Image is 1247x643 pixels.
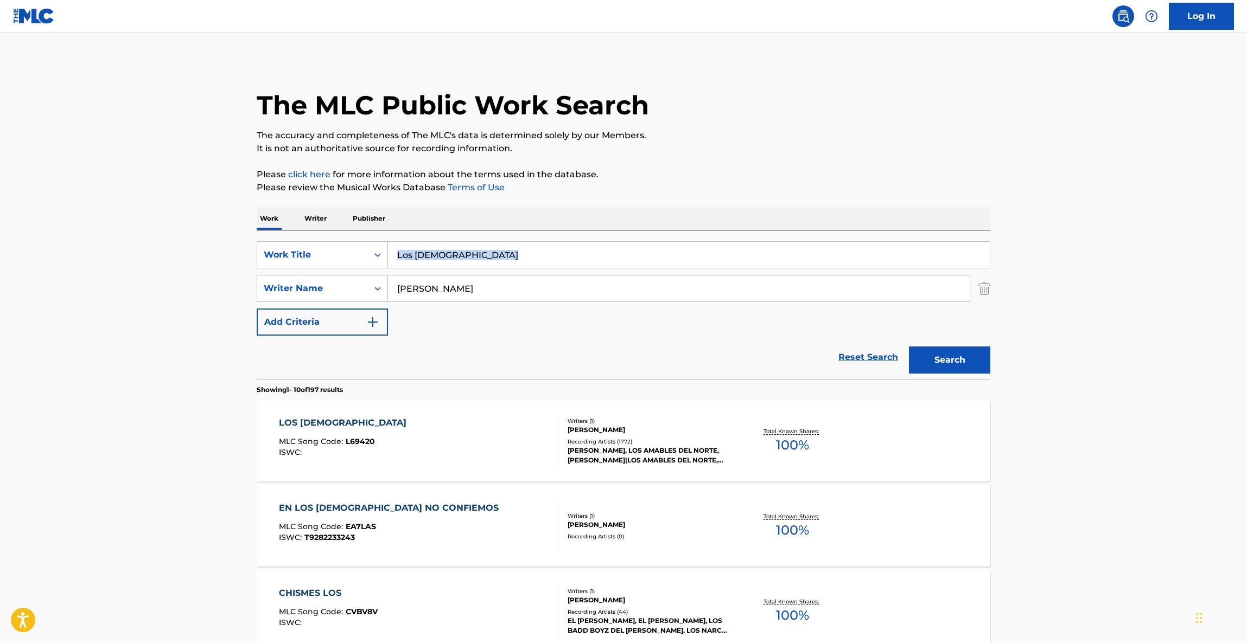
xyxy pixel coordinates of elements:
a: Terms of Use [446,182,505,192]
span: MLC Song Code : [279,522,346,531]
span: EA7LAS [346,522,376,531]
div: CHISMES LOS [279,587,378,600]
a: click here [288,169,330,179]
div: Recording Artists ( 0 ) [568,532,731,541]
button: Search [909,346,990,374]
button: Add Criteria [257,308,388,336]
div: Recording Artists ( 1772 ) [568,438,731,446]
div: Help [1141,5,1162,27]
p: Work [257,207,282,230]
p: Please review the Musical Works Database [257,181,990,194]
p: It is not an authoritative source for recording information. [257,142,990,155]
span: T9282233243 [304,532,355,542]
span: CVBV8V [346,607,378,616]
a: Log In [1169,3,1234,30]
div: EL [PERSON_NAME], EL [PERSON_NAME], LOS BADD BOYZ DEL [PERSON_NAME], LOS NARCOS DE S.L.P, EL TIGR... [568,616,731,635]
p: Please for more information about the terms used in the database. [257,168,990,181]
h1: The MLC Public Work Search [257,89,649,121]
span: MLC Song Code : [279,607,346,616]
span: MLC Song Code : [279,436,346,446]
img: MLC Logo [13,8,55,24]
div: Writers ( 1 ) [568,587,731,595]
div: [PERSON_NAME] [568,595,731,605]
div: [PERSON_NAME] [568,520,731,530]
p: The accuracy and completeness of The MLC's data is determined solely by our Members. [257,129,990,142]
form: Search Form [257,241,990,379]
div: Drag [1196,602,1203,634]
div: [PERSON_NAME] [568,425,731,435]
span: 100 % [776,520,809,540]
div: EN LOS [DEMOGRAPHIC_DATA] NO CONFIEMOS [279,501,504,515]
a: LOS [DEMOGRAPHIC_DATA]MLC Song Code:L69420ISWC:Writers (1)[PERSON_NAME]Recording Artists (1772)[P... [257,400,990,481]
a: EN LOS [DEMOGRAPHIC_DATA] NO CONFIEMOSMLC Song Code:EA7LASISWC:T9282233243Writers (1)[PERSON_NAME... [257,485,990,567]
div: Writers ( 1 ) [568,512,731,520]
span: ISWC : [279,447,304,457]
img: search [1117,10,1130,23]
a: Public Search [1112,5,1134,27]
div: Work Title [264,248,361,261]
p: Showing 1 - 10 of 197 results [257,385,343,395]
a: Reset Search [833,345,904,369]
div: Writers ( 1 ) [568,417,731,425]
div: [PERSON_NAME], LOS AMABLES DEL NORTE, [PERSON_NAME]|LOS AMABLES DEL NORTE, [PERSON_NAME], [PERSON... [568,446,731,465]
p: Publisher [349,207,389,230]
div: Writer Name [264,282,361,295]
p: Total Known Shares: [764,512,822,520]
div: LOS [DEMOGRAPHIC_DATA] [279,416,412,429]
p: Total Known Shares: [764,427,822,435]
span: 100 % [776,435,809,455]
iframe: Chat Widget [1193,591,1247,643]
p: Writer [301,207,330,230]
p: Total Known Shares: [764,597,822,606]
div: Recording Artists ( 44 ) [568,608,731,616]
span: L69420 [346,436,375,446]
span: ISWC : [279,618,304,627]
span: 100 % [776,606,809,625]
img: Delete Criterion [978,275,990,302]
span: ISWC : [279,532,304,542]
img: 9d2ae6d4665cec9f34b9.svg [366,316,379,329]
img: help [1145,10,1158,23]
